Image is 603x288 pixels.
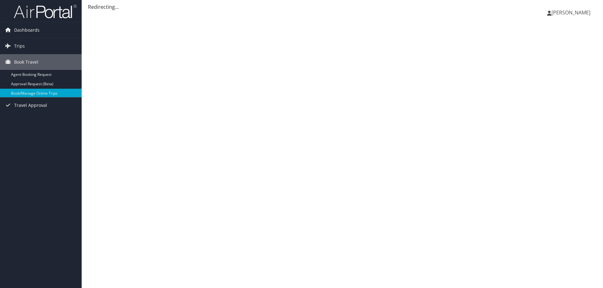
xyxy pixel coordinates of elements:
[14,4,77,19] img: airportal-logo.png
[551,9,590,16] span: [PERSON_NAME]
[547,3,597,22] a: [PERSON_NAME]
[88,3,597,11] div: Redirecting...
[14,22,40,38] span: Dashboards
[14,97,47,113] span: Travel Approval
[14,38,25,54] span: Trips
[14,54,38,70] span: Book Travel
